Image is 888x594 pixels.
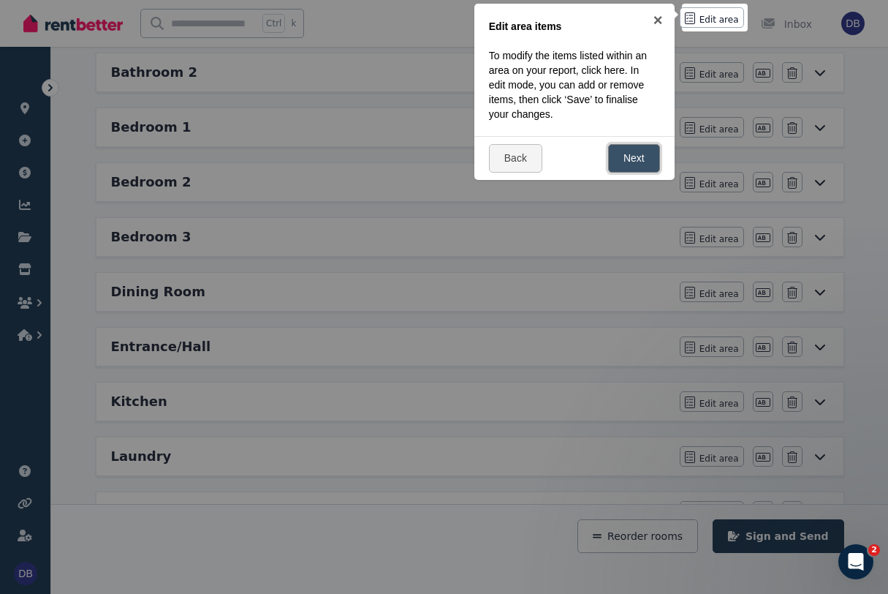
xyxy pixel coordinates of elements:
[838,544,873,579] iframe: Intercom live chat
[608,144,660,173] a: Next
[699,14,739,26] span: Edit area
[642,4,675,37] a: ×
[680,7,744,28] button: Edit area
[489,144,542,173] a: Back
[868,544,880,556] span: 2
[489,48,651,121] p: To modify the items listed within an area on your report, click here. In edit mode, you can add o...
